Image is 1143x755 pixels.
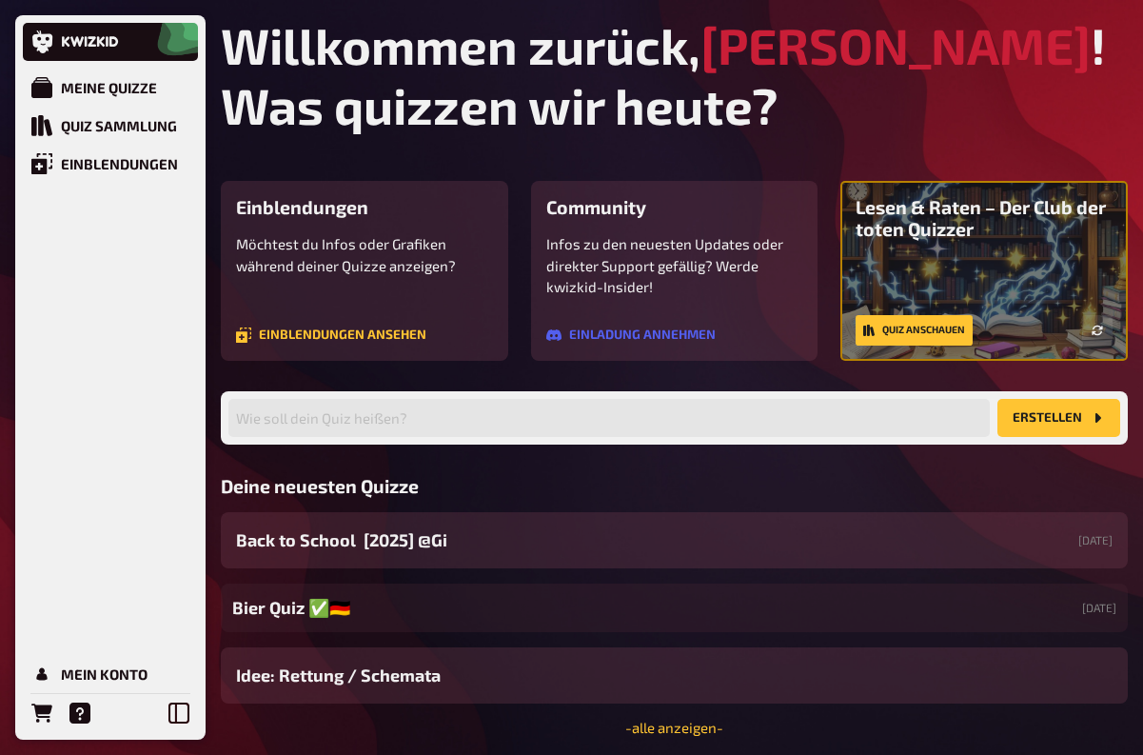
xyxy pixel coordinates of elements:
[221,512,1128,568] a: Back to School [2025] @Gi[DATE]
[221,475,1128,497] h3: Deine neuesten Quizze
[625,719,723,736] a: -alle anzeigen-
[1082,600,1116,616] small: [DATE]
[236,328,426,343] a: Einblendungen ansehen
[23,69,198,107] a: Meine Quizze
[228,399,990,437] input: Wie soll dein Quiz heißen?
[61,79,157,96] div: Meine Quizze
[61,694,99,732] a: Hilfe
[221,647,1128,704] a: Idee: Rettung / Schemata
[856,315,973,346] a: Quiz anschauen
[236,663,441,688] span: Idee: Rettung / Schemata
[236,233,493,276] p: Möchtest du Infos oder Grafiken während deiner Quizze anzeigen?
[700,15,1091,75] span: [PERSON_NAME]
[546,233,803,298] p: Infos zu den neuesten Updates oder direkter Support gefällig? Werde kwizkid-Insider!
[61,155,178,172] div: Einblendungen
[61,117,177,134] div: Quiz Sammlung
[1078,532,1113,548] small: [DATE]
[23,694,61,732] a: Bestellungen
[236,527,447,553] span: Back to School [2025] @Gi
[61,666,148,683] div: Mein Konto
[856,196,1113,240] h3: Lesen & Raten – Der Club der toten Quizzer
[546,196,803,218] h3: Community
[23,655,198,693] a: Mein Konto
[232,595,350,621] span: Bier Quiz ✅🇩🇪
[23,107,198,145] a: Quiz Sammlung
[221,15,1128,135] h1: Willkommen zurück, ! Was quizzen wir heute?
[236,196,493,218] h3: Einblendungen
[23,145,198,183] a: Einblendungen
[997,399,1120,437] button: Erstellen
[221,584,1128,632] a: Bier Quiz ✅🇩🇪[DATE]
[546,328,716,343] a: Einladung annehmen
